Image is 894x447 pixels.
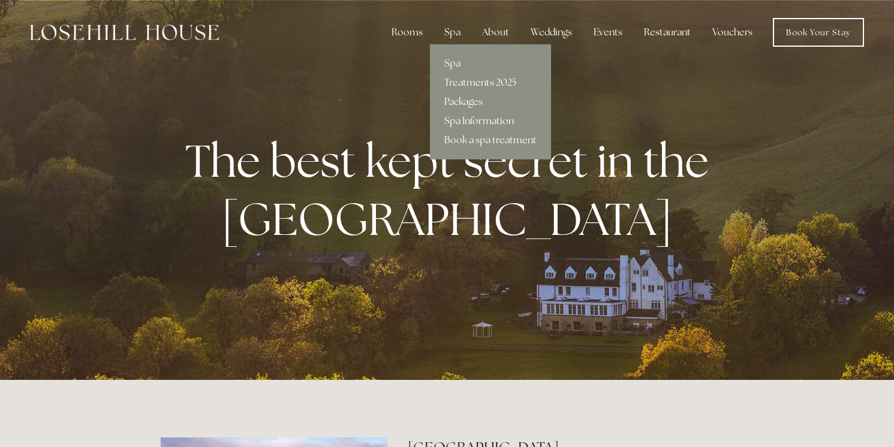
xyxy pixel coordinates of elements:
[472,20,519,44] div: About
[30,25,219,40] img: Losehill House
[430,73,551,92] a: Treatments 2025
[584,20,632,44] div: Events
[634,20,700,44] div: Restaurant
[435,20,470,44] div: Spa
[185,131,718,249] strong: The best kept secret in the [GEOGRAPHIC_DATA]
[430,131,551,150] a: Book a spa treatment
[430,54,551,73] a: Spa
[773,18,864,47] a: Book Your Stay
[430,92,551,111] a: Packages
[521,20,582,44] div: Weddings
[382,20,432,44] div: Rooms
[703,20,762,44] a: Vouchers
[430,111,551,131] a: Spa Information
